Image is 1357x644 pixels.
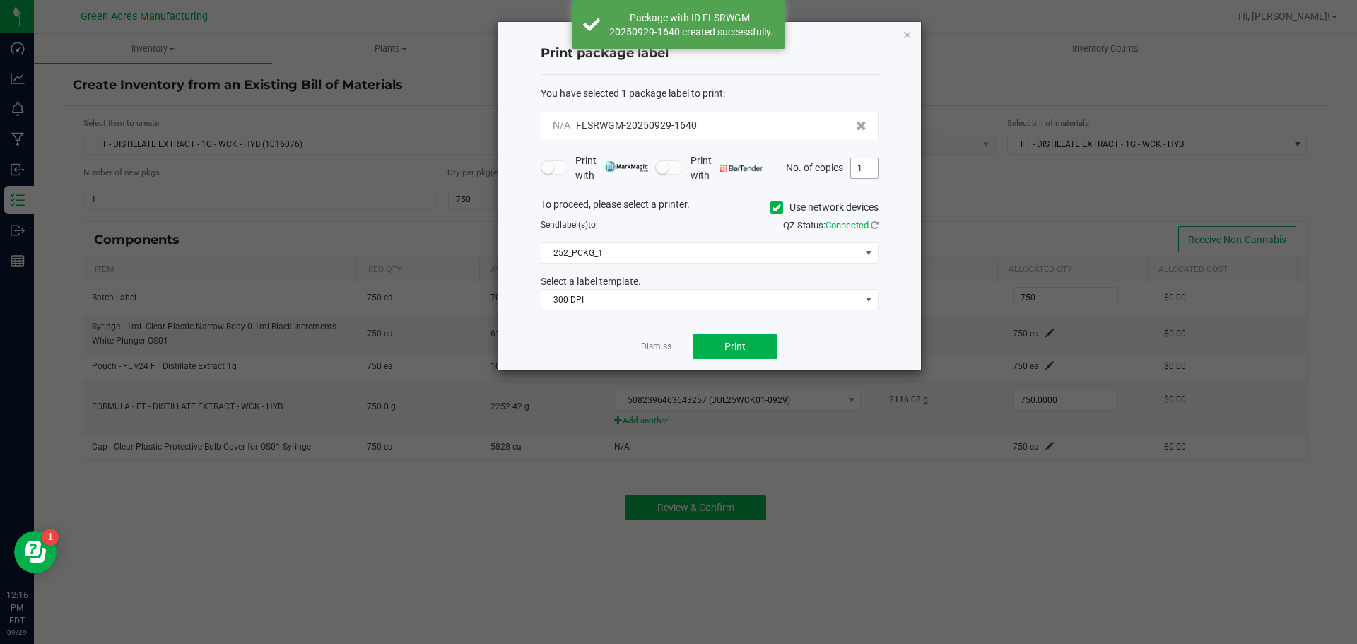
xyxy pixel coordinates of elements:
span: You have selected 1 package label to print [541,88,723,99]
a: Dismiss [641,341,671,353]
span: N/A [553,119,570,131]
label: Use network devices [770,200,879,215]
span: Print with [691,153,763,183]
span: FLSRWGM-20250929-1640 [576,119,697,131]
iframe: Resource center [14,531,57,573]
div: Package with ID FLSRWGM-20250929-1640 created successfully. [608,11,774,39]
span: label(s) [560,220,588,230]
iframe: Resource center unread badge [42,529,59,546]
div: To proceed, please select a printer. [530,197,889,218]
span: Print with [575,153,648,183]
span: Print [724,341,746,352]
span: 300 DPI [541,290,860,310]
span: No. of copies [786,161,843,172]
span: QZ Status: [783,220,879,230]
div: Select a label template. [530,274,889,289]
span: 252_PCKG_1 [541,243,860,263]
img: mark_magic_cybra.png [605,161,648,172]
div: : [541,86,879,101]
span: Send to: [541,220,598,230]
span: Connected [826,220,869,230]
h4: Print package label [541,45,879,63]
img: bartender.png [720,165,763,172]
button: Print [693,334,777,359]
